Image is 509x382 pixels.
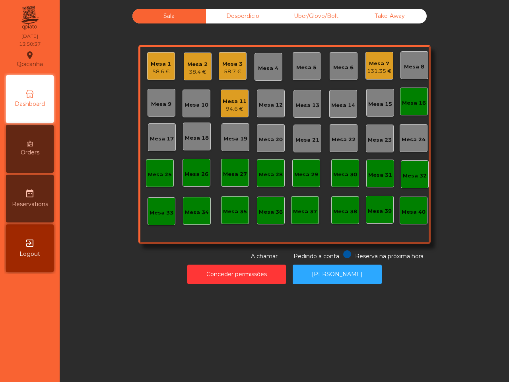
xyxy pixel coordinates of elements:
[259,136,283,144] div: Mesa 20
[368,207,392,215] div: Mesa 39
[403,172,427,180] div: Mesa 32
[185,209,209,216] div: Mesa 34
[25,238,35,248] i: exit_to_app
[25,189,35,198] i: date_range
[223,208,247,216] div: Mesa 35
[404,63,424,71] div: Mesa 8
[293,208,317,216] div: Mesa 37
[223,170,247,178] div: Mesa 27
[333,171,357,179] div: Mesa 30
[293,253,339,260] span: Pedindo a conta
[187,265,286,284] button: Conceder permissões
[223,135,247,143] div: Mesa 19
[21,33,38,40] div: [DATE]
[402,99,426,107] div: Mesa 16
[353,9,427,23] div: Take Away
[132,9,206,23] div: Sala
[21,148,39,157] span: Orders
[295,136,319,144] div: Mesa 21
[296,64,317,72] div: Mesa 5
[151,100,171,108] div: Mesa 9
[187,68,208,76] div: 38.4 €
[150,209,173,217] div: Mesa 33
[148,171,172,179] div: Mesa 25
[151,60,171,68] div: Mesa 1
[331,101,355,109] div: Mesa 14
[355,253,424,260] span: Reserva na próxima hora
[222,60,243,68] div: Mesa 3
[259,101,283,109] div: Mesa 12
[223,105,247,113] div: 94.6 €
[185,101,208,109] div: Mesa 10
[402,136,425,144] div: Mesa 24
[259,208,283,216] div: Mesa 36
[150,135,174,143] div: Mesa 17
[402,208,425,216] div: Mesa 40
[25,51,35,60] i: location_on
[367,67,392,75] div: 131.35 €
[332,136,356,144] div: Mesa 22
[19,41,41,48] div: 13:50:37
[368,100,392,108] div: Mesa 15
[222,68,243,76] div: 58.7 €
[185,170,208,178] div: Mesa 26
[280,9,353,23] div: Uber/Glovo/Bolt
[151,68,171,76] div: 58.6 €
[17,49,43,69] div: Qpicanha
[295,101,319,109] div: Mesa 13
[19,250,40,258] span: Logout
[333,64,354,72] div: Mesa 6
[15,100,45,108] span: Dashboard
[187,60,208,68] div: Mesa 2
[333,208,357,216] div: Mesa 38
[294,171,318,179] div: Mesa 29
[368,136,392,144] div: Mesa 23
[20,4,39,32] img: qpiato
[12,200,48,209] span: Reservations
[368,171,392,179] div: Mesa 31
[185,134,209,142] div: Mesa 18
[206,9,280,23] div: Desperdicio
[223,97,247,105] div: Mesa 11
[293,265,382,284] button: [PERSON_NAME]
[367,60,392,68] div: Mesa 7
[258,64,278,72] div: Mesa 4
[259,171,283,179] div: Mesa 28
[251,253,278,260] span: A chamar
